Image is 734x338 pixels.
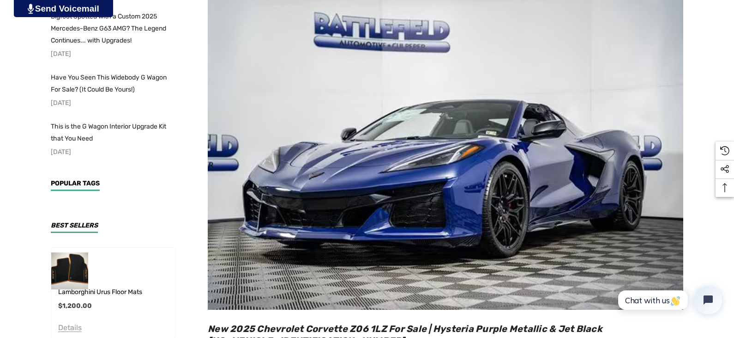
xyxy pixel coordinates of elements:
[51,12,166,44] span: Bigfoot Spotted with a Custom 2025 Mercedes-Benz G63 AMG? The Legend Continues... with Upgrades!
[28,4,34,14] img: PjwhLS0gR2VuZXJhdG9yOiBHcmF2aXQuaW8gLS0+PHN2ZyB4bWxucz0iaHR0cDovL3d3dy53My5vcmcvMjAwMC9zdmciIHhtb...
[51,252,88,289] img: Lamborghini Urus Floor Mats For Sale
[608,278,730,322] iframe: Tidio Chat
[51,179,100,187] span: Popular Tags
[51,48,175,60] p: [DATE]
[58,323,82,332] span: Details
[58,287,142,298] a: Lamborghini Urus Floor Mats
[720,165,729,174] svg: Social Media
[51,121,175,145] a: This is the G Wagon Interior Upgrade Kit that You Need
[51,72,175,96] a: Have You Seen This Widebody G Wagon For Sale? (It Could Be Yours!)
[51,11,175,47] a: Bigfoot Spotted with a Custom 2025 Mercedes-Benz G63 AMG? The Legend Continues... with Upgrades!
[58,302,92,310] span: $1,200.00
[51,123,166,142] span: This is the G Wagon Interior Upgrade Kit that You Need
[51,222,98,233] h3: Best Sellers
[51,146,175,158] p: [DATE]
[716,183,734,192] svg: Top
[51,97,175,109] p: [DATE]
[51,74,167,93] span: Have You Seen This Widebody G Wagon For Sale? (It Could Be Yours!)
[720,146,729,155] svg: Recently Viewed
[58,325,82,332] a: Details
